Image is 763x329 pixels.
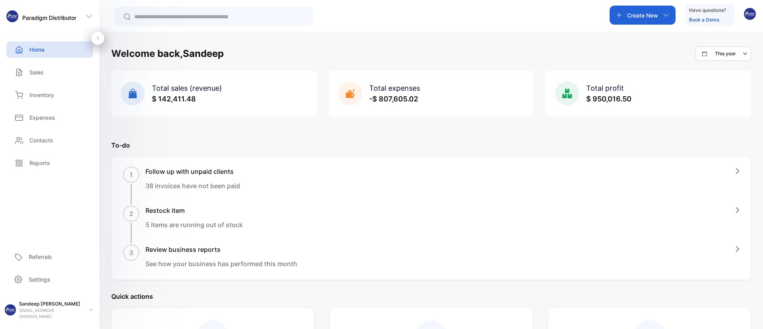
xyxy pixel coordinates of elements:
[152,84,222,92] span: Total sales (revenue)
[29,275,50,284] p: Settings
[129,209,133,218] p: 2
[369,84,420,92] span: Total expenses
[111,292,751,301] p: Quick actions
[129,248,134,257] p: 3
[29,136,53,144] p: Contacts
[29,45,45,54] p: Home
[22,14,76,22] p: Paradigm Distributor
[19,308,83,319] p: [EMAIL_ADDRESS][DOMAIN_NAME]
[744,6,756,25] button: avatar
[715,50,736,57] p: This year
[695,47,751,61] button: This year
[744,8,756,20] img: avatar
[29,113,55,122] p: Expenses
[111,140,751,150] p: To-do
[152,95,196,103] span: $ 142,411.48
[29,159,50,167] p: Reports
[111,47,224,61] h1: Welcome back, Sandeep
[29,91,54,99] p: Inventory
[689,17,719,23] a: Book a Demo
[145,181,240,191] p: 38 invoices have not been paid
[29,253,52,261] p: Referrals
[145,220,243,230] p: 5 items are running out of stock
[5,304,16,315] img: profile
[689,6,726,14] p: Have questions?
[610,6,676,25] button: Create New
[586,95,631,103] span: $ 950,016.50
[369,95,418,103] span: -$ 807,605.02
[145,167,240,176] h1: Follow up with unpaid clients
[627,11,658,19] p: Create New
[586,84,624,92] span: Total profit
[145,245,297,254] h1: Review business reports
[6,10,18,22] img: logo
[130,170,133,179] p: 1
[145,259,297,269] p: See how your business has performed this month
[145,206,243,215] h1: Restock item
[19,300,83,308] p: Sandeep [PERSON_NAME]
[29,68,44,76] p: Sales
